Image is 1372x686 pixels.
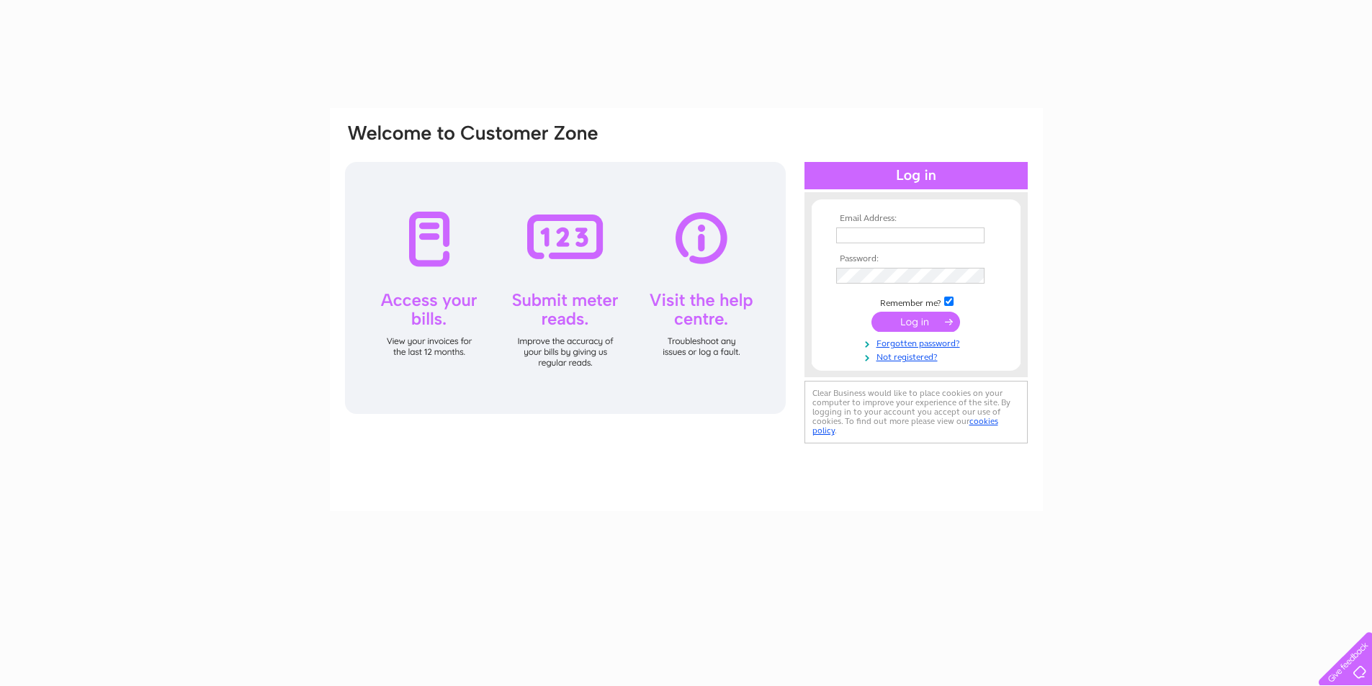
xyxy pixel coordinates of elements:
[833,214,1000,224] th: Email Address:
[812,416,998,435] a: cookies policy
[871,312,960,332] input: Submit
[804,381,1028,443] div: Clear Business would like to place cookies on your computer to improve your experience of the sit...
[833,294,1000,309] td: Remember me?
[833,254,1000,264] th: Password:
[836,335,1000,349] a: Forgotten password?
[836,349,1000,363] a: Not registered?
